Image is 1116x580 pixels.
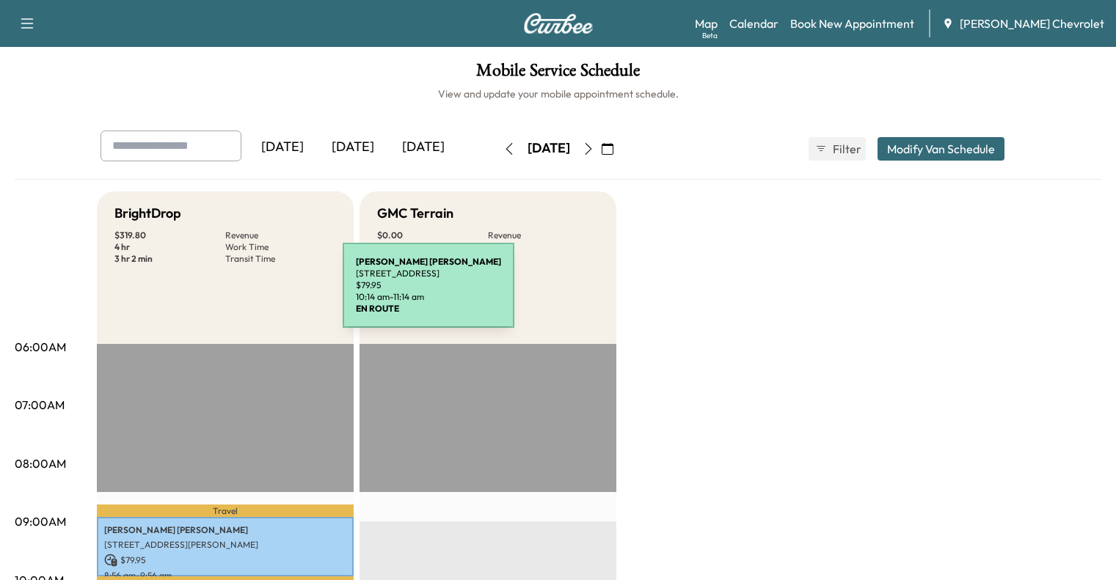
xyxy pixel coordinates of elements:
p: 06:00AM [15,338,66,356]
h5: GMC Terrain [377,203,453,224]
h5: BrightDrop [114,203,181,224]
h6: View and update your mobile appointment schedule. [15,87,1101,101]
div: [DATE] [528,139,570,158]
p: Revenue [225,230,336,241]
div: [DATE] [388,131,459,164]
p: 3 hr 2 min [114,253,225,265]
a: MapBeta [695,15,718,32]
p: [PERSON_NAME] [PERSON_NAME] [104,524,346,536]
p: 4 hr [114,241,225,253]
div: [DATE] [318,131,388,164]
p: $ 319.80 [114,230,225,241]
img: Curbee Logo [523,13,594,34]
a: Book New Appointment [790,15,914,32]
button: Modify Van Schedule [878,137,1004,161]
p: $ 0.00 [377,230,488,241]
p: 08:00AM [15,455,66,472]
p: 07:00AM [15,396,65,414]
button: Filter [809,137,866,161]
p: Revenue [488,230,599,241]
p: 09:00AM [15,513,66,530]
p: Work Time [225,241,336,253]
div: [DATE] [247,131,318,164]
span: Filter [833,140,859,158]
div: Beta [702,30,718,41]
span: [PERSON_NAME] Chevrolet [960,15,1104,32]
p: [STREET_ADDRESS][PERSON_NAME] [104,539,346,551]
p: Travel [97,504,354,517]
p: Transit Time [225,253,336,265]
a: Calendar [729,15,778,32]
h1: Mobile Service Schedule [15,62,1101,87]
p: $ 79.95 [104,554,346,567]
